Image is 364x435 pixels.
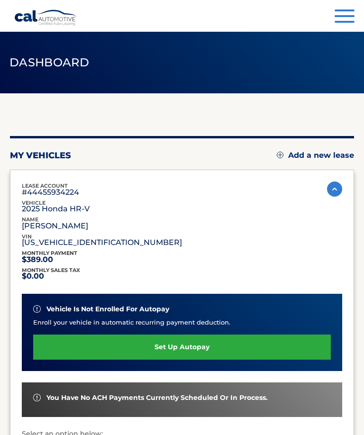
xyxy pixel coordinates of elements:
[33,335,331,360] a: set up autopay
[22,257,77,262] p: $389.00
[33,305,41,313] img: alert-white.svg
[277,152,283,158] img: add.svg
[22,274,80,279] p: $0.00
[46,305,169,313] span: vehicle is not enrolled for autopay
[14,9,77,26] a: Cal Automotive
[327,181,342,197] img: accordion-active.svg
[22,207,90,211] p: 2025 Honda HR-V
[22,233,32,240] span: vin
[22,250,77,256] span: Monthly Payment
[22,224,88,228] p: [PERSON_NAME]
[33,394,41,401] img: alert-white.svg
[22,267,80,273] span: Monthly sales Tax
[9,55,89,69] span: Dashboard
[277,151,354,160] a: Add a new lease
[10,150,71,161] h2: my vehicles
[22,199,45,206] span: vehicle
[33,317,331,327] p: Enroll your vehicle in automatic recurring payment deduction.
[22,182,68,189] span: lease account
[22,216,38,223] span: name
[335,9,355,25] button: Menu
[46,394,268,402] span: You have no ACH payments currently scheduled or in process.
[22,240,182,245] p: [US_VEHICLE_IDENTIFICATION_NUMBER]
[22,190,79,195] p: #44455934224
